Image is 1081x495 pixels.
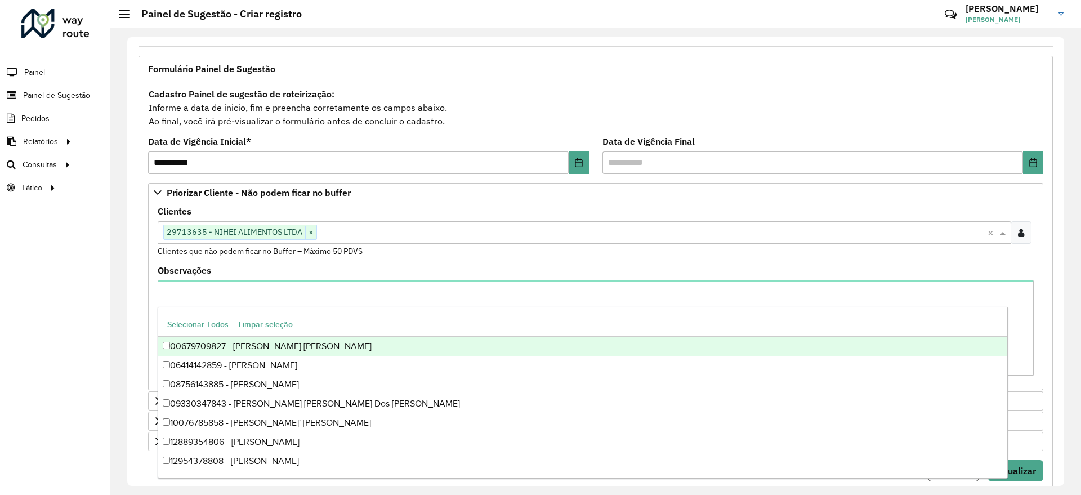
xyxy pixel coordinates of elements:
[988,226,997,239] span: Clear all
[148,87,1043,128] div: Informe a data de inicio, fim e preencha corretamente os campos abaixo. Ao final, você irá pré-vi...
[21,113,50,124] span: Pedidos
[158,307,1008,479] ng-dropdown-panel: Options list
[162,316,234,333] button: Selecionar Todos
[158,471,1007,490] div: 13425950843 - [PERSON_NAME] [PERSON_NAME]
[24,66,45,78] span: Painel
[995,465,1036,476] span: Visualizar
[148,183,1043,202] a: Priorizar Cliente - Não podem ficar no buffer
[602,135,695,148] label: Data de Vigência Final
[569,151,589,174] button: Choose Date
[23,136,58,148] span: Relatórios
[23,159,57,171] span: Consultas
[158,356,1007,375] div: 06414142859 - [PERSON_NAME]
[148,202,1043,390] div: Priorizar Cliente - Não podem ficar no buffer
[149,88,334,100] strong: Cadastro Painel de sugestão de roteirização:
[148,64,275,73] span: Formulário Painel de Sugestão
[158,204,191,218] label: Clientes
[966,3,1050,14] h3: [PERSON_NAME]
[158,452,1007,471] div: 12954378808 - [PERSON_NAME]
[1023,151,1043,174] button: Choose Date
[148,432,1043,451] a: Mapas Sugeridos: Placa-Cliente
[305,226,316,239] span: ×
[988,460,1043,481] button: Visualizar
[148,135,251,148] label: Data de Vigência Inicial
[966,15,1050,25] span: [PERSON_NAME]
[167,188,351,197] span: Priorizar Cliente - Não podem ficar no buffer
[130,8,302,20] h2: Painel de Sugestão - Criar registro
[234,316,298,333] button: Limpar seleção
[148,391,1043,411] a: Preservar Cliente - Devem ficar no buffer, não roteirizar
[21,182,42,194] span: Tático
[23,90,90,101] span: Painel de Sugestão
[148,412,1043,431] a: Cliente para Recarga
[939,2,963,26] a: Contato Rápido
[164,225,305,239] span: 29713635 - NIHEI ALIMENTOS LTDA
[158,246,363,256] small: Clientes que não podem ficar no Buffer – Máximo 50 PDVS
[158,375,1007,394] div: 08756143885 - [PERSON_NAME]
[158,394,1007,413] div: 09330347843 - [PERSON_NAME] [PERSON_NAME] Dos [PERSON_NAME]
[158,432,1007,452] div: 12889354806 - [PERSON_NAME]
[158,264,211,277] label: Observações
[158,337,1007,356] div: 00679709827 - [PERSON_NAME] [PERSON_NAME]
[158,413,1007,432] div: 10076785858 - [PERSON_NAME]' [PERSON_NAME]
